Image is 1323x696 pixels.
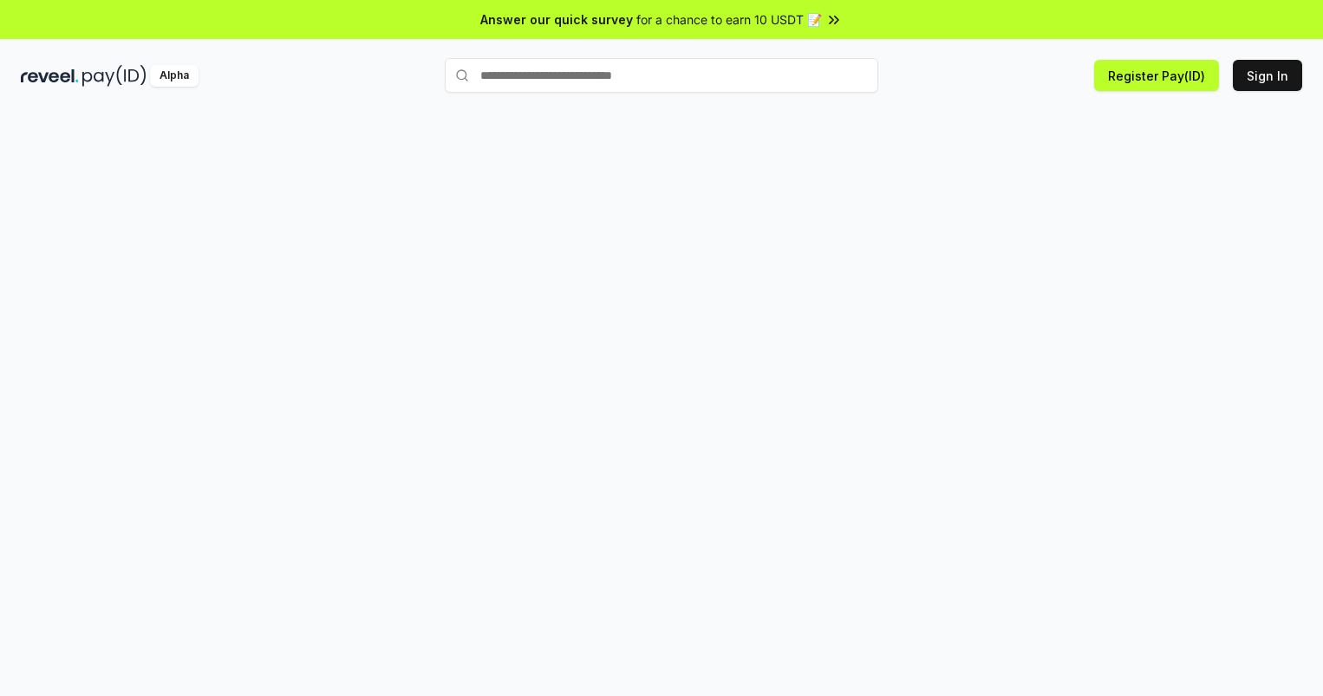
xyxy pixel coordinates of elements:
[1094,60,1219,91] button: Register Pay(ID)
[1233,60,1302,91] button: Sign In
[150,65,199,87] div: Alpha
[636,10,822,29] span: for a chance to earn 10 USDT 📝
[21,65,79,87] img: reveel_dark
[82,65,147,87] img: pay_id
[480,10,633,29] span: Answer our quick survey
